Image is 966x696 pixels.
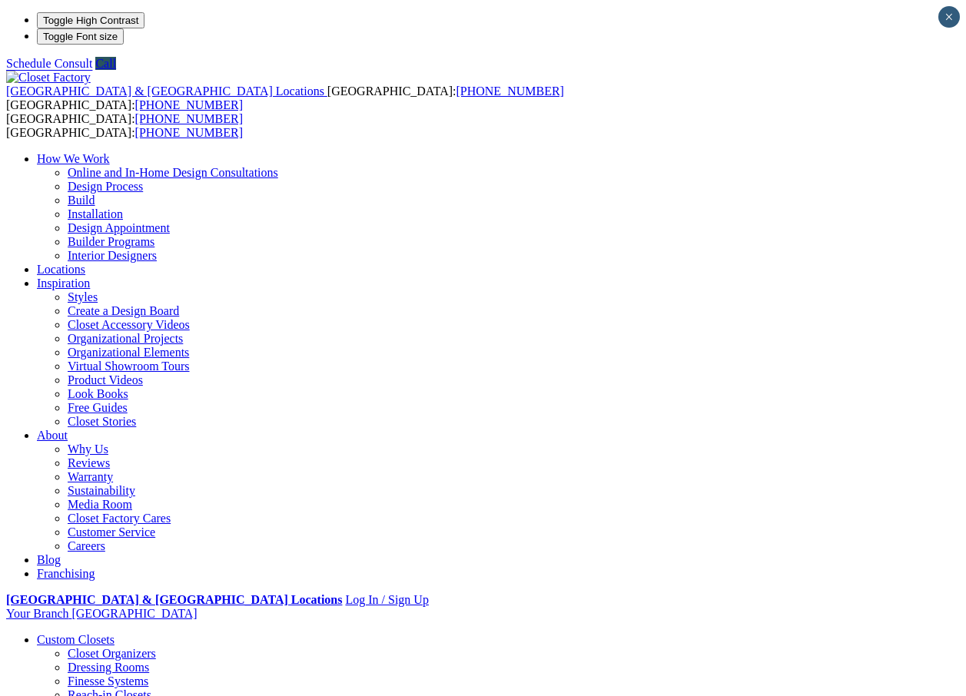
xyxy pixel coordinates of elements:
a: Your Branch [GEOGRAPHIC_DATA] [6,607,198,620]
span: Toggle Font size [43,31,118,42]
a: [GEOGRAPHIC_DATA] & [GEOGRAPHIC_DATA] Locations [6,85,327,98]
a: Media Room [68,498,132,511]
a: Careers [68,539,105,552]
img: Closet Factory [6,71,91,85]
a: Builder Programs [68,235,154,248]
a: Product Videos [68,373,143,386]
a: Sustainability [68,484,135,497]
a: Organizational Projects [68,332,183,345]
a: Reviews [68,456,110,469]
a: Schedule Consult [6,57,92,70]
a: [PHONE_NUMBER] [135,112,243,125]
span: Toggle High Contrast [43,15,138,26]
span: [GEOGRAPHIC_DATA] [71,607,197,620]
a: Design Process [68,180,143,193]
button: Toggle Font size [37,28,124,45]
a: Closet Organizers [68,647,156,660]
a: How We Work [37,152,110,165]
a: [PHONE_NUMBER] [135,98,243,111]
a: Dressing Rooms [68,661,149,674]
a: Custom Closets [37,633,115,646]
a: Customer Service [68,525,155,539]
a: Log In / Sign Up [345,593,428,606]
a: About [37,429,68,442]
button: Toggle High Contrast [37,12,144,28]
span: [GEOGRAPHIC_DATA]: [GEOGRAPHIC_DATA]: [6,85,564,111]
a: Blog [37,553,61,566]
a: Organizational Elements [68,346,189,359]
a: Interior Designers [68,249,157,262]
a: Inspiration [37,277,90,290]
a: Build [68,194,95,207]
a: Online and In-Home Design Consultations [68,166,278,179]
span: [GEOGRAPHIC_DATA]: [GEOGRAPHIC_DATA]: [6,112,243,139]
a: Closet Stories [68,415,136,428]
span: Your Branch [6,607,68,620]
a: [PHONE_NUMBER] [135,126,243,139]
a: Closet Factory Cares [68,512,171,525]
a: Franchising [37,567,95,580]
button: Close [938,6,960,28]
a: Closet Accessory Videos [68,318,190,331]
a: Create a Design Board [68,304,179,317]
a: Finesse Systems [68,674,148,688]
a: Free Guides [68,401,128,414]
a: Installation [68,207,123,220]
a: Why Us [68,442,108,456]
a: Virtual Showroom Tours [68,360,190,373]
span: [GEOGRAPHIC_DATA] & [GEOGRAPHIC_DATA] Locations [6,85,324,98]
a: [PHONE_NUMBER] [456,85,563,98]
a: Design Appointment [68,221,170,234]
a: Call [95,57,116,70]
a: Locations [37,263,85,276]
a: Warranty [68,470,113,483]
a: [GEOGRAPHIC_DATA] & [GEOGRAPHIC_DATA] Locations [6,593,342,606]
a: Styles [68,290,98,303]
a: Look Books [68,387,128,400]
